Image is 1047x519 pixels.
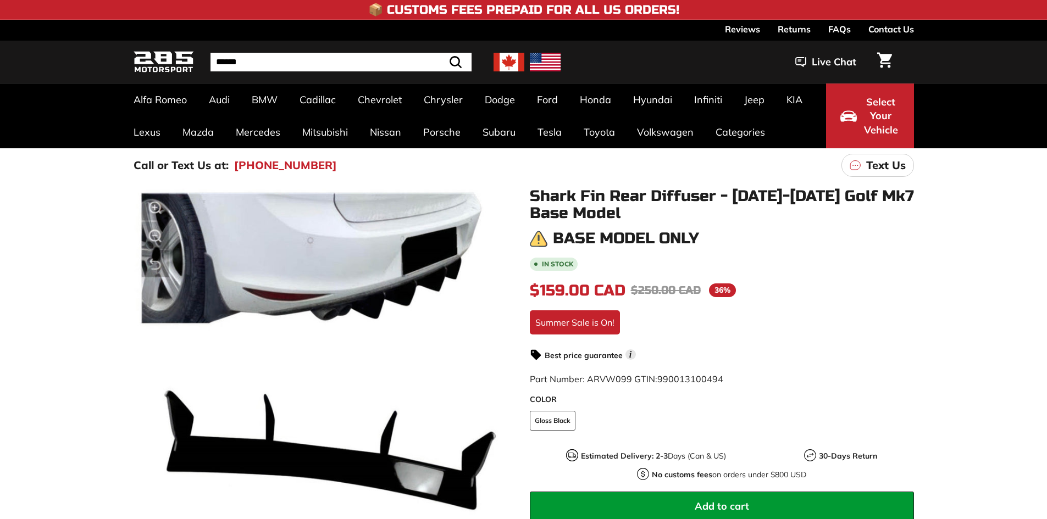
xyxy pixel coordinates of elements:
a: Jeep [733,83,775,116]
p: on orders under $800 USD [652,469,806,481]
h4: 📦 Customs Fees Prepaid for All US Orders! [368,3,679,16]
a: Returns [778,20,811,38]
a: Honda [569,83,622,116]
button: Select Your Vehicle [826,83,914,148]
span: $250.00 CAD [631,283,701,297]
span: Select Your Vehicle [862,95,900,137]
strong: Estimated Delivery: 2-3 [581,451,668,461]
a: Mazda [171,116,225,148]
a: Mitsubishi [291,116,359,148]
a: Chrysler [413,83,474,116]
a: Hyundai [622,83,683,116]
span: $159.00 CAD [530,281,625,300]
b: In stock [542,261,573,267]
p: Call or Text Us at: [134,157,229,174]
strong: Best price guarantee [545,350,623,360]
a: Categories [705,116,776,148]
a: Cadillac [289,83,347,116]
a: Mercedes [225,116,291,148]
img: warning.png [530,230,547,248]
span: 990013100494 [657,373,723,384]
a: Audi [198,83,241,116]
input: Search [210,53,472,71]
a: Alfa Romeo [123,83,198,116]
a: Contact Us [868,20,914,38]
a: Volkswagen [626,116,705,148]
a: [PHONE_NUMBER] [234,157,337,174]
h1: Shark Fin Rear Diffuser - [DATE]-[DATE] Golf Mk7 Base Model [530,188,914,222]
p: Days (Can & US) [581,450,726,462]
a: Reviews [725,20,760,38]
div: Summer Sale is On! [530,310,620,334]
img: Logo_285_Motorsport_areodynamics_components [134,49,194,75]
span: Live Chat [812,55,856,69]
span: i [625,349,636,360]
a: FAQs [828,20,851,38]
span: Add to cart [695,500,749,512]
a: Text Us [841,154,914,177]
p: Text Us [866,157,906,174]
button: Live Chat [781,48,871,76]
strong: No customs fees [652,470,712,479]
a: Nissan [359,116,412,148]
label: COLOR [530,394,914,405]
a: Cart [871,43,899,81]
strong: 30-Days Return [819,451,877,461]
span: Part Number: ARVW099 GTIN: [530,373,723,384]
a: Tesla [527,116,573,148]
a: Porsche [412,116,472,148]
a: KIA [775,83,813,116]
a: Chevrolet [347,83,413,116]
a: Subaru [472,116,527,148]
a: Infiniti [683,83,733,116]
a: Toyota [573,116,626,148]
a: Ford [526,83,569,116]
a: Dodge [474,83,526,116]
a: BMW [241,83,289,116]
a: Lexus [123,116,171,148]
h3: Base model only [553,230,699,247]
span: 36% [709,283,736,297]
